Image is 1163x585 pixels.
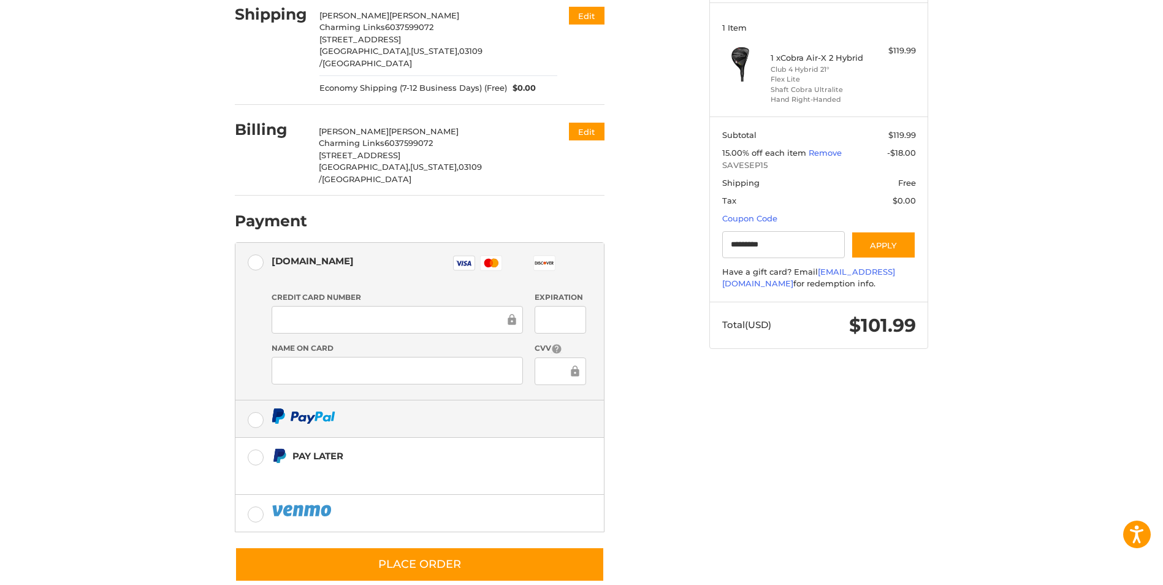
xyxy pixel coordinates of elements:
[722,159,916,172] span: SAVESEP15
[322,174,411,184] span: [GEOGRAPHIC_DATA]
[771,85,864,95] li: Shaft Cobra Ultralite
[722,148,809,158] span: 15.00% off each item
[849,314,916,337] span: $101.99
[888,130,916,140] span: $119.99
[319,46,411,56] span: [GEOGRAPHIC_DATA],
[722,130,757,140] span: Subtotal
[272,343,523,354] label: Name on Card
[722,178,760,188] span: Shipping
[867,45,916,57] div: $119.99
[722,196,736,205] span: Tax
[319,82,507,94] span: Economy Shipping (7-12 Business Days) (Free)
[319,46,482,68] span: 03109 /
[272,292,523,303] label: Credit Card Number
[235,120,307,139] h2: Billing
[722,231,845,259] input: Gift Certificate or Coupon Code
[569,7,604,25] button: Edit
[887,148,916,158] span: -$18.00
[322,58,412,68] span: [GEOGRAPHIC_DATA]
[722,23,916,32] h3: 1 Item
[507,82,536,94] span: $0.00
[272,468,528,480] iframe: PayPal Message 1
[235,547,604,582] button: Place Order
[893,196,916,205] span: $0.00
[384,138,433,148] span: 6037599072
[385,22,433,32] span: 6037599072
[771,53,864,63] h4: 1 x Cobra Air-X 2 Hybrid
[722,266,916,290] div: Have a gift card? Email for redemption info.
[319,150,400,160] span: [STREET_ADDRESS]
[569,123,604,140] button: Edit
[319,22,385,32] span: Charming Links
[410,162,459,172] span: [US_STATE],
[319,162,410,172] span: [GEOGRAPHIC_DATA],
[319,162,482,184] span: 03109 /
[272,408,335,424] img: PayPal icon
[771,94,864,105] li: Hand Right-Handed
[389,126,459,136] span: [PERSON_NAME]
[319,138,384,148] span: Charming Links
[235,212,307,231] h2: Payment
[535,292,585,303] label: Expiration
[292,446,527,466] div: Pay Later
[411,46,459,56] span: [US_STATE],
[319,34,401,44] span: [STREET_ADDRESS]
[809,148,842,158] a: Remove
[235,5,307,24] h2: Shipping
[898,178,916,188] span: Free
[771,64,864,75] li: Club 4 Hybrid 21°
[319,10,389,20] span: [PERSON_NAME]
[535,343,585,354] label: CVV
[319,126,389,136] span: [PERSON_NAME]
[722,213,777,223] a: Coupon Code
[851,231,916,259] button: Apply
[272,448,287,464] img: Pay Later icon
[389,10,459,20] span: [PERSON_NAME]
[771,74,864,85] li: Flex Lite
[272,251,354,271] div: [DOMAIN_NAME]
[272,503,334,518] img: PayPal icon
[722,319,771,331] span: Total (USD)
